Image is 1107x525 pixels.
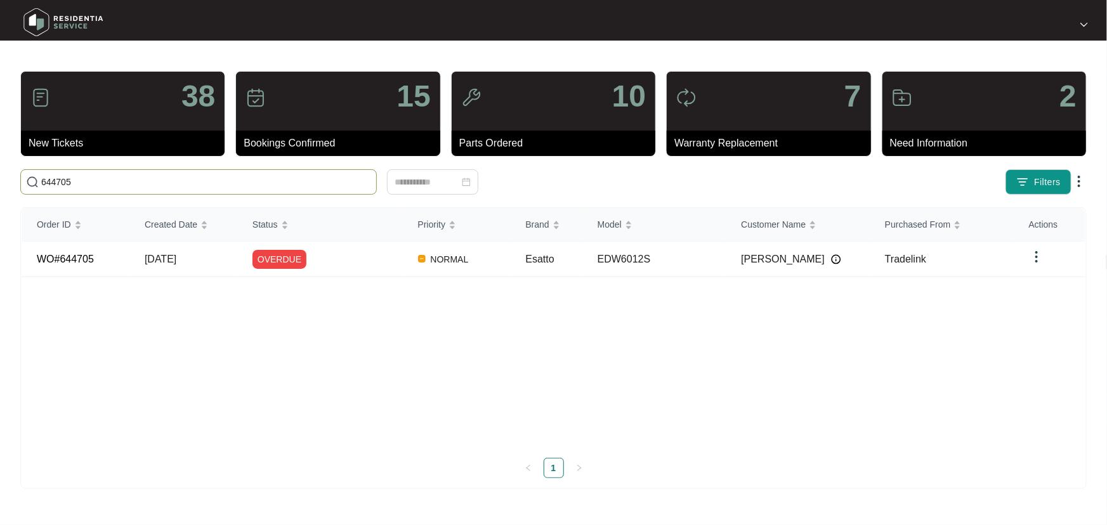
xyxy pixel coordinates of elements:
span: right [575,464,583,472]
p: Bookings Confirmed [244,136,440,151]
p: 7 [844,81,861,112]
th: Status [237,208,403,242]
th: Actions [1014,208,1085,242]
p: Warranty Replacement [674,136,870,151]
img: dropdown arrow [1071,174,1087,189]
p: 15 [396,81,430,112]
th: Brand [510,208,582,242]
span: Purchased From [885,217,950,231]
button: filter iconFilters [1005,169,1071,195]
input: Search by Order Id, Assignee Name, Customer Name, Brand and Model [41,175,371,189]
p: 38 [181,81,215,112]
p: Parts Ordered [459,136,655,151]
p: New Tickets [29,136,225,151]
img: icon [246,87,266,108]
span: OVERDUE [252,250,306,269]
span: Esatto [525,254,554,264]
img: Info icon [831,254,841,264]
th: Order ID [22,208,129,242]
img: dropdown arrow [1080,22,1088,28]
img: icon [30,87,51,108]
img: icon [676,87,697,108]
a: WO#644705 [37,254,94,264]
li: Previous Page [518,458,539,478]
span: Brand [525,217,549,231]
span: Created Date [145,217,197,231]
img: icon [461,87,481,108]
p: Need Information [890,136,1086,151]
p: 10 [612,81,646,112]
li: Next Page [569,458,589,478]
span: NORMAL [426,252,474,267]
th: Priority [403,208,511,242]
th: Model [582,208,726,242]
th: Customer Name [726,208,870,242]
span: Customer Name [741,217,806,231]
img: dropdown arrow [1029,249,1044,264]
a: 1 [544,458,563,477]
li: 1 [544,458,564,478]
span: Filters [1034,176,1061,189]
span: Priority [418,217,446,231]
td: EDW6012S [582,242,726,277]
img: icon [892,87,912,108]
span: Status [252,217,278,231]
img: search-icon [26,176,39,188]
th: Purchased From [870,208,1014,242]
p: 2 [1059,81,1077,112]
button: left [518,458,539,478]
span: left [525,464,532,472]
span: [DATE] [145,254,176,264]
th: Created Date [129,208,237,242]
img: Vercel Logo [418,255,426,262]
span: Model [598,217,622,231]
span: Tradelink [885,254,926,264]
span: Order ID [37,217,71,231]
img: residentia service logo [19,3,108,41]
img: filter icon [1016,176,1029,188]
span: [PERSON_NAME] [741,252,825,267]
button: right [569,458,589,478]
